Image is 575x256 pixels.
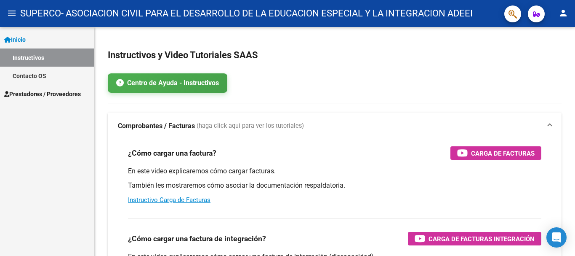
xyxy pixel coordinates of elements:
[20,4,61,23] span: SUPERCO
[128,167,541,176] p: En este video explicaremos cómo cargar facturas.
[108,73,227,93] a: Centro de Ayuda - Instructivos
[197,121,304,131] span: (haga click aquí para ver los tutoriales)
[558,8,568,18] mat-icon: person
[7,8,17,18] mat-icon: menu
[546,227,567,248] div: Open Intercom Messenger
[108,113,562,140] mat-expansion-panel-header: Comprobantes / Facturas (haga click aquí para ver los tutoriales)
[429,234,535,244] span: Carga de Facturas Integración
[128,196,210,204] a: Instructivo Carga de Facturas
[450,146,541,160] button: Carga de Facturas
[4,89,81,99] span: Prestadores / Proveedores
[61,4,473,23] span: - ASOCIACION CIVIL PARA EL DESARROLLO DE LA EDUCACION ESPECIAL Y LA INTEGRACION ADEEI
[408,232,541,245] button: Carga de Facturas Integración
[108,47,562,63] h2: Instructivos y Video Tutoriales SAAS
[4,35,26,44] span: Inicio
[128,233,266,245] h3: ¿Cómo cargar una factura de integración?
[118,121,195,131] strong: Comprobantes / Facturas
[471,148,535,159] span: Carga de Facturas
[128,181,541,190] p: También les mostraremos cómo asociar la documentación respaldatoria.
[128,147,216,159] h3: ¿Cómo cargar una factura?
